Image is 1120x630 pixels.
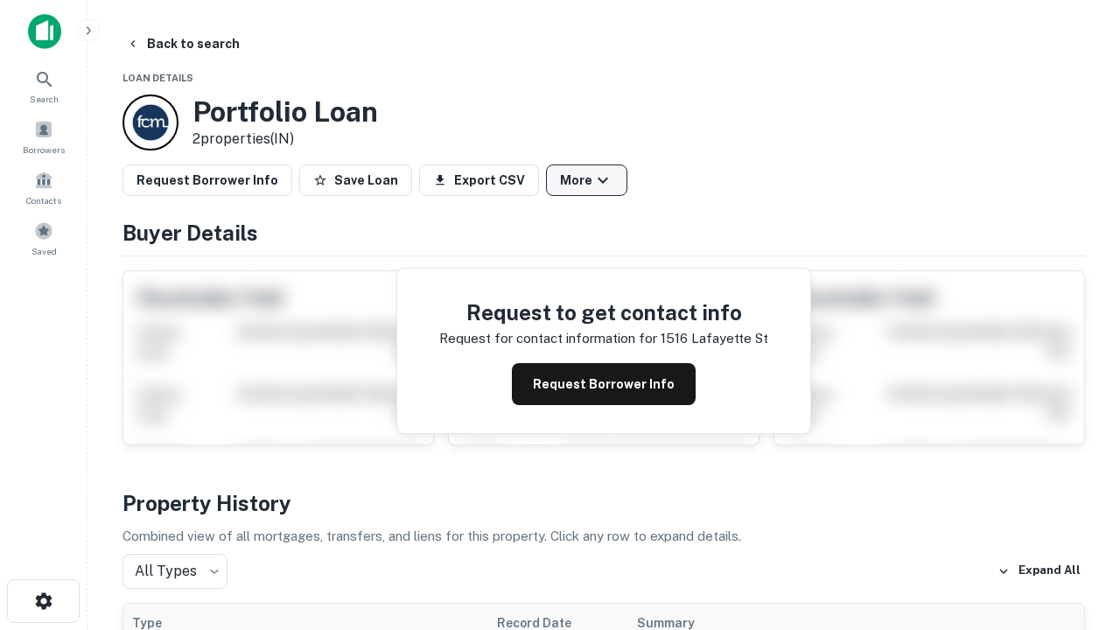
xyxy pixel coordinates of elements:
iframe: Chat Widget [1032,434,1120,518]
a: Saved [5,214,82,262]
span: Saved [31,244,57,258]
button: More [546,164,627,196]
p: Combined view of all mortgages, transfers, and liens for this property. Click any row to expand d... [122,526,1085,547]
h4: Property History [122,487,1085,519]
div: All Types [122,554,227,589]
span: Borrowers [23,143,65,157]
span: Contacts [26,193,61,207]
p: 2 properties (IN) [192,129,378,150]
button: Save Loan [299,164,412,196]
h4: Buyer Details [122,217,1085,248]
button: Request Borrower Info [122,164,292,196]
button: Request Borrower Info [512,363,696,405]
button: Back to search [119,28,247,59]
span: Search [30,92,59,106]
button: Expand All [993,558,1085,584]
a: Search [5,62,82,109]
img: capitalize-icon.png [28,14,61,49]
span: Loan Details [122,73,193,83]
a: Contacts [5,164,82,211]
a: Borrowers [5,113,82,160]
h3: Portfolio Loan [192,95,378,129]
button: Export CSV [419,164,539,196]
h4: Request to get contact info [439,297,768,328]
p: Request for contact information for [439,328,657,349]
p: 1516 lafayette st [661,328,768,349]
